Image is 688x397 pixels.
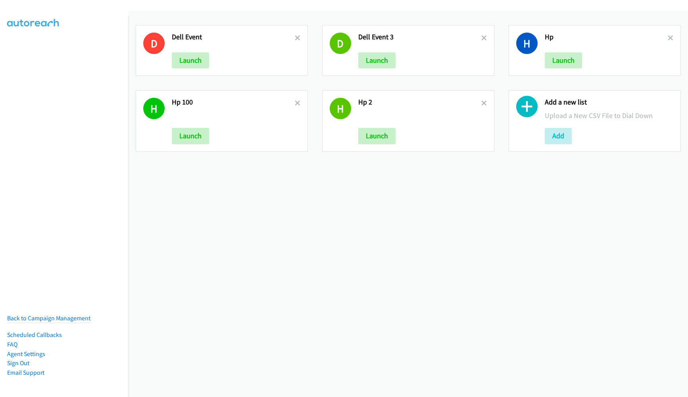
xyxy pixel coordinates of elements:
[545,110,673,121] p: Upload a New CSV File to Dial Down
[7,350,45,358] a: Agent Settings
[358,33,481,42] h2: Dell Event 3
[172,33,295,42] h2: Dell Event
[358,52,396,68] button: Launch
[172,128,209,144] button: Launch
[143,98,165,119] h1: H
[516,33,538,54] h1: H
[545,52,582,68] button: Launch
[330,98,351,119] h1: H
[545,98,673,107] h2: Add a new list
[7,331,62,339] a: Scheduled Callbacks
[358,98,481,107] h2: Hp 2
[7,359,29,367] a: Sign Out
[172,98,295,107] h2: Hp 100
[143,33,165,54] h1: D
[358,128,396,144] button: Launch
[545,128,572,144] button: Add
[330,33,351,54] h1: D
[7,369,44,376] a: Email Support
[7,314,90,322] a: Back to Campaign Management
[172,52,209,68] button: Launch
[545,33,668,42] h2: Hp
[7,341,17,348] a: FAQ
